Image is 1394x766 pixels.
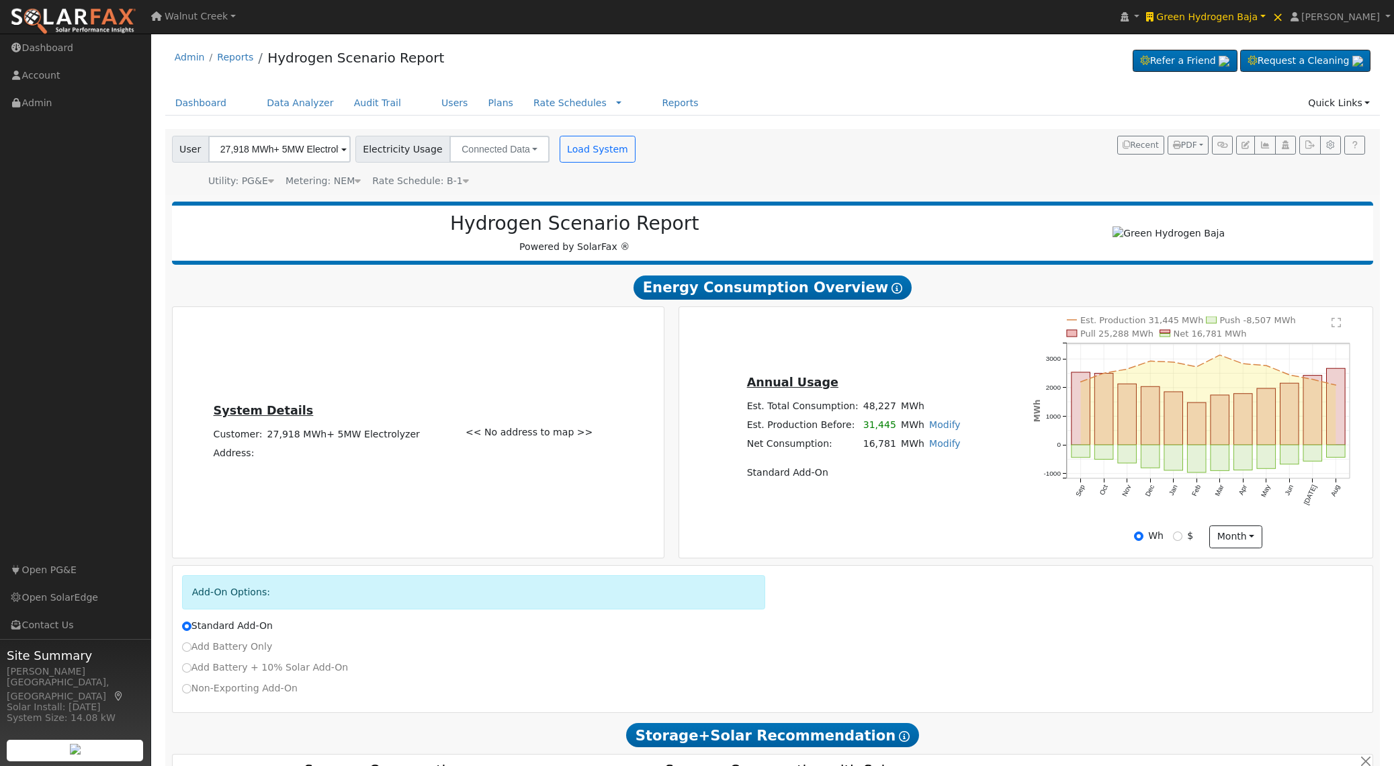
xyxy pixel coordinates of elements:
circle: onclick="" [1264,363,1269,368]
img: SolarFax [10,7,136,36]
rect: onclick="" [1164,392,1183,445]
rect: onclick="" [1303,445,1322,461]
label: Non-Exporting Add-On [182,681,298,695]
label: Add Battery Only [182,640,273,654]
a: Reports [217,52,253,62]
rect: onclick="" [1094,374,1113,445]
h2: Hydrogen Scenario Report [185,212,963,235]
div: [GEOGRAPHIC_DATA], [GEOGRAPHIC_DATA] [7,675,144,704]
img: retrieve [1219,56,1229,67]
td: Est. Total Consumption: [744,397,861,416]
a: Help Link [1344,136,1365,155]
button: Generate Report Link [1212,136,1233,155]
span: Walnut Creek [165,11,228,22]
label: Standard Add-On [182,619,273,633]
text: Aug [1330,484,1341,498]
input: Add Battery + 10% Solar Add-On [182,663,191,673]
circle: onclick="" [1217,352,1223,357]
img: Green Hydrogen Baja [1113,226,1225,241]
div: Add-On Options: [182,575,766,609]
button: Login As [1275,136,1296,155]
button: Export Interval Data [1299,136,1320,155]
text: Oct [1098,484,1109,497]
span: User [172,136,209,163]
td: MWh [898,435,926,454]
rect: onclick="" [1072,445,1090,458]
div: [PERSON_NAME] [7,665,144,679]
rect: onclick="" [1257,388,1276,445]
rect: onclick="" [1118,384,1137,445]
a: Request a Cleaning [1240,50,1370,73]
text: Est. Production 31,445 MWh [1080,315,1204,325]
text: MWh [1033,400,1042,423]
text: [DATE] [1303,484,1318,506]
div: Powered by SolarFax ® [179,212,971,254]
rect: onclick="" [1257,445,1276,468]
button: Load System [560,136,636,163]
circle: onclick="" [1287,372,1292,378]
div: << No address to map >> [458,316,661,548]
td: Address: [211,444,265,463]
circle: onclick="" [1240,361,1246,366]
u: Annual Usage [747,376,838,389]
rect: onclick="" [1234,394,1253,445]
circle: onclick="" [1194,364,1199,370]
rect: onclick="" [1327,445,1346,458]
td: Net Consumption: [744,435,861,454]
circle: onclick="" [1125,366,1130,372]
rect: onclick="" [1141,445,1160,468]
a: Quick Links [1298,91,1380,116]
button: Edit User [1236,136,1255,155]
input: Add Battery Only [182,642,191,652]
a: Hydrogen Scenario Report [267,50,444,66]
td: 31,445 [861,416,898,435]
text: Apr [1237,483,1249,496]
td: Customer: [211,425,265,444]
img: retrieve [70,744,81,755]
rect: onclick="" [1327,368,1346,445]
rect: onclick="" [1234,445,1253,470]
div: System Size: 14.08 kW [7,711,144,725]
img: retrieve [1352,56,1363,67]
input: Select a User [208,136,351,163]
a: Users [431,91,478,116]
circle: onclick="" [1147,358,1153,364]
span: Site Summary [7,646,144,665]
a: Reports [652,91,708,116]
span: Electricity Usage [355,136,450,163]
span: Energy Consumption Overview [634,275,912,300]
text: -1000 [1043,470,1061,477]
a: Admin [175,52,205,62]
a: Map [113,691,125,701]
td: 16,781 [861,435,898,454]
button: PDF [1168,136,1209,155]
text: Mar [1213,483,1225,497]
text: Jun [1284,484,1295,497]
input: Wh [1134,531,1143,541]
td: 48,227 [861,397,898,416]
rect: onclick="" [1141,386,1160,445]
text: Sep [1074,484,1086,498]
span: Alias: None [372,175,468,186]
td: MWh [898,416,926,435]
rect: onclick="" [1280,445,1299,464]
text: Nov [1121,484,1132,498]
rect: onclick="" [1118,445,1137,463]
text: 2000 [1045,384,1061,391]
div: Solar Install: [DATE] [7,700,144,714]
a: Dashboard [165,91,237,116]
i: Show Help [891,283,902,294]
text: May [1260,484,1272,499]
input: $ [1173,531,1182,541]
label: $ [1187,529,1193,543]
text: Jan [1168,484,1179,497]
span: × [1272,9,1284,25]
a: Data Analyzer [257,91,344,116]
text: Net 16,781 MWh [1173,329,1246,339]
label: Wh [1148,529,1164,543]
text: Feb [1190,484,1202,498]
button: Multi-Series Graph [1254,136,1275,155]
rect: onclick="" [1094,445,1113,459]
td: Est. Production Before: [744,416,861,435]
button: Settings [1320,136,1341,155]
